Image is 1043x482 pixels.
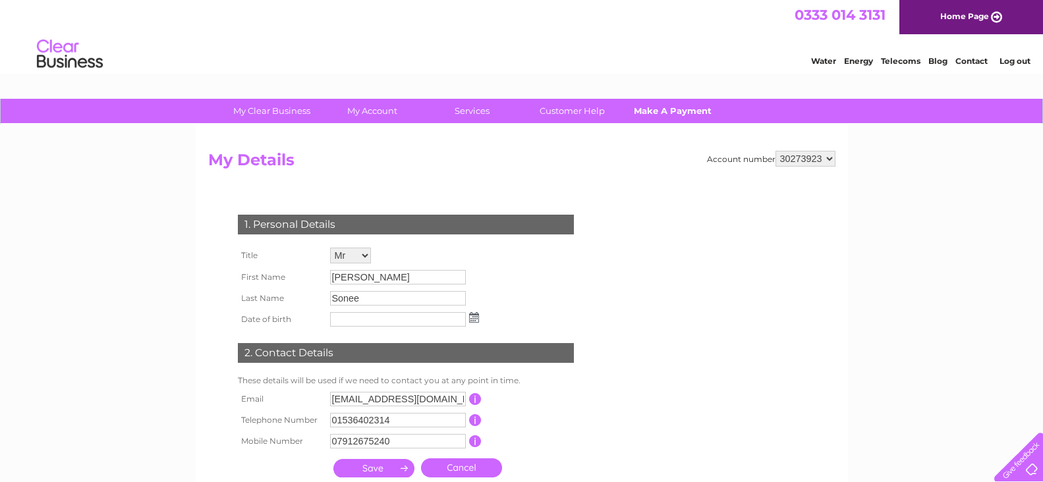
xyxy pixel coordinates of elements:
[811,56,836,66] a: Water
[211,7,833,64] div: Clear Business is a trading name of Verastar Limited (registered in [GEOGRAPHIC_DATA] No. 3667643...
[235,309,327,330] th: Date of birth
[881,56,920,66] a: Telecoms
[955,56,988,66] a: Contact
[235,388,327,410] th: Email
[235,410,327,431] th: Telephone Number
[36,34,103,74] img: logo.png
[235,431,327,452] th: Mobile Number
[421,458,502,477] a: Cancel
[469,312,479,323] img: ...
[418,99,526,123] a: Services
[795,7,886,23] a: 0333 014 3131
[235,373,577,388] td: These details will be used if we need to contact you at any point in time.
[235,288,327,309] th: Last Name
[469,435,482,447] input: Information
[235,267,327,288] th: First Name
[928,56,947,66] a: Blog
[238,343,574,363] div: 2. Contact Details
[318,99,426,123] a: My Account
[469,414,482,426] input: Information
[844,56,873,66] a: Energy
[707,151,835,167] div: Account number
[333,459,414,477] input: Submit
[518,99,627,123] a: Customer Help
[1000,56,1030,66] a: Log out
[469,393,482,405] input: Information
[208,151,835,176] h2: My Details
[238,215,574,234] div: 1. Personal Details
[618,99,727,123] a: Make A Payment
[217,99,326,123] a: My Clear Business
[235,244,327,267] th: Title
